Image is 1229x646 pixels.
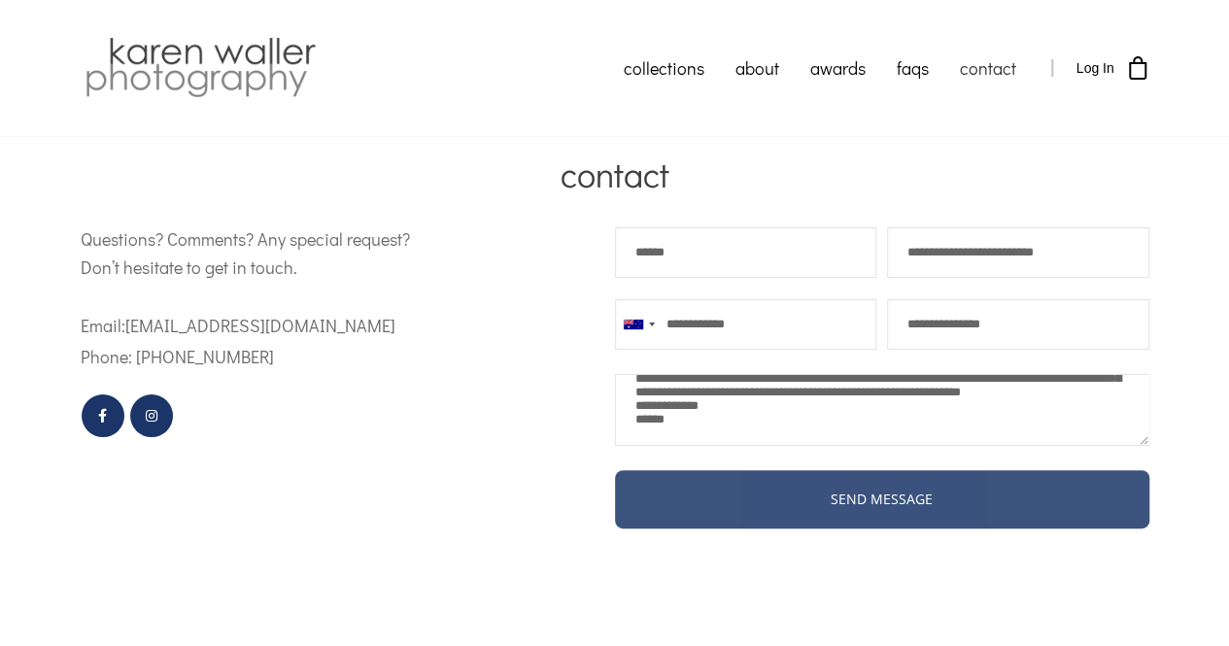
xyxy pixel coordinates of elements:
a: faqs [881,44,944,92]
img: Karen Waller Photography [81,34,321,102]
a: collections [608,44,720,92]
span: Email: [EMAIL_ADDRESS][DOMAIN_NAME] [81,314,395,337]
span: Phone: [PHONE_NUMBER] [81,345,274,368]
a: contact [944,44,1032,92]
span: Log In [1076,60,1114,76]
button: Selected country [616,300,661,349]
a: awards [795,44,881,92]
span: contact [561,151,669,197]
a: SEND MESSAGE [615,470,1149,529]
a: about [720,44,795,92]
span: Questions? Comments? Any special request? Don’t hesitate to get in touch. [81,227,410,279]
